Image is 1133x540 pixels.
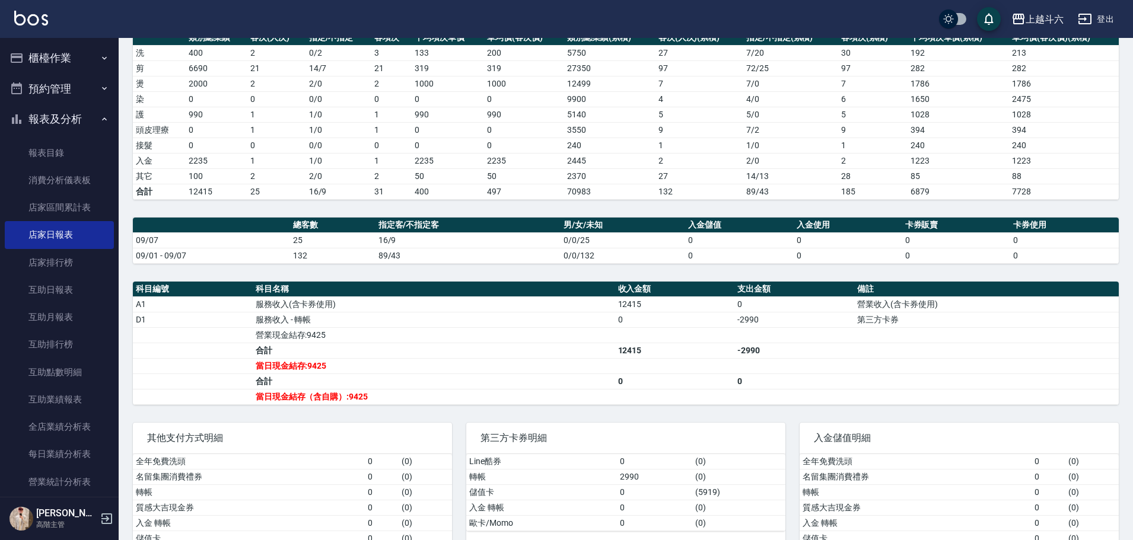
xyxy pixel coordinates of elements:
[685,218,794,233] th: 入金儲值
[838,184,908,199] td: 185
[564,184,655,199] td: 70983
[399,515,452,531] td: ( 0 )
[564,122,655,138] td: 3550
[484,91,564,107] td: 0
[617,454,692,469] td: 0
[743,45,838,60] td: 7 / 20
[615,373,735,389] td: 0
[838,168,908,184] td: 28
[371,184,412,199] td: 31
[734,282,854,297] th: 支出金額
[655,91,743,107] td: 4
[655,107,743,122] td: 5
[908,60,1010,76] td: 282
[743,153,838,168] td: 2 / 0
[412,184,484,199] td: 400
[186,45,247,60] td: 400
[133,76,186,91] td: 燙
[186,184,247,199] td: 12415
[743,122,838,138] td: 7 / 2
[290,248,375,263] td: 132
[1032,469,1066,484] td: 0
[902,248,1011,263] td: 0
[743,76,838,91] td: 7 / 0
[5,139,114,167] a: 報表目錄
[1010,232,1119,248] td: 0
[743,138,838,153] td: 1 / 0
[564,60,655,76] td: 27350
[186,91,247,107] td: 0
[247,122,306,138] td: 1
[133,168,186,184] td: 其它
[685,248,794,263] td: 0
[5,43,114,74] button: 櫃檯作業
[561,248,685,263] td: 0/0/132
[186,138,247,153] td: 0
[838,107,908,122] td: 5
[412,122,484,138] td: 0
[133,138,186,153] td: 接髮
[133,122,186,138] td: 頭皮理療
[5,104,114,135] button: 報表及分析
[1009,138,1119,153] td: 240
[1009,45,1119,60] td: 213
[412,138,484,153] td: 0
[133,500,365,515] td: 質感大吉現金券
[133,30,1119,200] table: a dense table
[371,138,412,153] td: 0
[1010,218,1119,233] th: 卡券使用
[247,76,306,91] td: 2
[838,122,908,138] td: 9
[5,413,114,440] a: 全店業績分析表
[977,7,1001,31] button: save
[412,168,484,184] td: 50
[5,167,114,194] a: 消費分析儀表板
[247,45,306,60] td: 2
[734,343,854,358] td: -2990
[902,232,1011,248] td: 0
[306,91,372,107] td: 0 / 0
[800,515,1032,531] td: 入金 轉帳
[247,138,306,153] td: 0
[5,331,114,358] a: 互助排行榜
[5,440,114,468] a: 每日業績分析表
[1065,484,1119,500] td: ( 0 )
[854,312,1119,327] td: 第三方卡券
[564,138,655,153] td: 240
[133,184,186,199] td: 合計
[253,389,615,404] td: 當日現金結存（含自購）:9425
[247,107,306,122] td: 1
[306,168,372,184] td: 2 / 0
[1009,184,1119,199] td: 7728
[412,91,484,107] td: 0
[692,469,785,484] td: ( 0 )
[147,432,438,444] span: 其他支付方式明細
[365,484,399,500] td: 0
[133,312,253,327] td: D1
[902,218,1011,233] th: 卡券販賣
[133,91,186,107] td: 染
[800,484,1032,500] td: 轉帳
[794,232,902,248] td: 0
[365,500,399,515] td: 0
[306,76,372,91] td: 2 / 0
[1065,469,1119,484] td: ( 0 )
[14,11,48,25] img: Logo
[794,248,902,263] td: 0
[247,168,306,184] td: 2
[854,296,1119,312] td: 營業收入(含卡券使用)
[375,248,561,263] td: 89/43
[564,168,655,184] td: 2370
[412,60,484,76] td: 319
[1009,91,1119,107] td: 2475
[186,60,247,76] td: 6690
[908,153,1010,168] td: 1223
[133,484,365,500] td: 轉帳
[133,296,253,312] td: A1
[655,184,743,199] td: 132
[247,60,306,76] td: 21
[1032,454,1066,469] td: 0
[466,515,617,531] td: 歐卡/Momo
[908,168,1010,184] td: 85
[484,45,564,60] td: 200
